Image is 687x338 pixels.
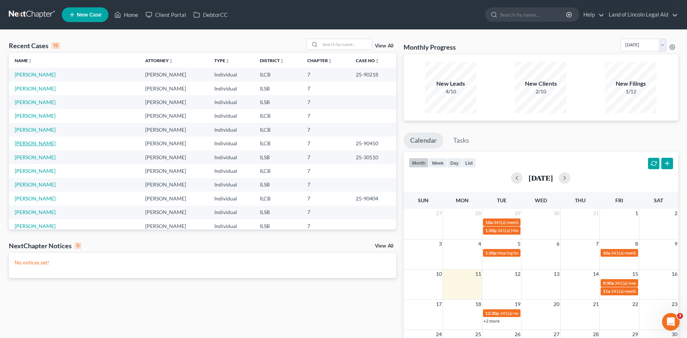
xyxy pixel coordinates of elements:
div: New Leads [425,79,476,88]
td: Individual [208,136,254,150]
div: Recent Cases [9,41,60,50]
a: [PERSON_NAME] [15,140,56,146]
span: 1:30p [485,228,497,233]
td: ILCB [254,123,301,136]
div: NextChapter Notices [9,241,81,250]
span: 7 [595,239,600,248]
span: 31 [592,209,600,218]
a: Districtunfold_more [260,58,284,63]
div: 0 [75,242,81,249]
span: 15 [631,270,639,278]
span: 11a [603,288,610,294]
div: 15 [51,42,60,49]
td: ILSB [254,82,301,95]
td: [PERSON_NAME] [139,150,208,164]
span: 17 [435,300,443,309]
span: 16 [671,270,678,278]
a: Nameunfold_more [15,58,32,63]
span: 4 [477,239,482,248]
td: 25-90218 [350,68,396,81]
td: 7 [301,164,350,178]
input: Search by name... [320,39,372,50]
a: Tasks [447,132,476,149]
span: 21 [592,300,600,309]
td: Individual [208,178,254,192]
a: [PERSON_NAME] [15,181,56,188]
td: [PERSON_NAME] [139,136,208,150]
span: 10a [485,220,493,225]
span: 18 [475,300,482,309]
p: No notices yet! [15,259,390,266]
td: [PERSON_NAME] [139,68,208,81]
a: [PERSON_NAME] [15,209,56,215]
a: Typeunfold_more [214,58,230,63]
td: [PERSON_NAME] [139,206,208,219]
td: Individual [208,206,254,219]
td: [PERSON_NAME] [139,123,208,136]
span: 29 [514,209,521,218]
td: [PERSON_NAME] [139,164,208,178]
a: [PERSON_NAME] [15,99,56,105]
td: 7 [301,219,350,233]
td: ILCB [254,136,301,150]
a: [PERSON_NAME] [15,223,56,229]
span: 341(a) meeting for [PERSON_NAME] [615,280,686,286]
div: 2/10 [515,88,566,95]
span: 28 [475,209,482,218]
span: 11 [475,270,482,278]
td: Individual [208,109,254,123]
span: Sat [654,197,663,203]
td: 7 [301,82,350,95]
h3: Monthly Progress [404,43,456,51]
span: 341(a) meeting for [PERSON_NAME] [611,250,682,256]
span: 1:30p [485,250,497,256]
span: 2 [674,209,678,218]
td: 25-30510 [350,150,396,164]
a: Land of Lincoln Legal Aid [605,8,678,21]
a: [PERSON_NAME] [15,195,56,202]
span: 30 [553,209,560,218]
td: ILCB [254,192,301,205]
td: 7 [301,123,350,136]
iframe: Intercom live chat [662,313,680,331]
i: unfold_more [169,59,173,63]
td: ILSB [254,95,301,109]
a: +2 more [483,318,500,324]
td: 7 [301,150,350,164]
span: 8 [634,239,639,248]
span: 13 [553,270,560,278]
a: [PERSON_NAME] [15,71,56,78]
span: 10 [435,270,443,278]
td: Individual [208,192,254,205]
span: 27 [435,209,443,218]
span: 14 [592,270,600,278]
a: Home [111,8,142,21]
span: Fri [615,197,623,203]
button: week [429,158,447,168]
span: 3 [677,313,683,319]
td: ILSB [254,150,301,164]
div: 4/10 [425,88,476,95]
a: DebtorCC [190,8,231,21]
h2: [DATE] [529,174,553,182]
a: View All [375,43,393,49]
td: [PERSON_NAME] [139,82,208,95]
a: Help [580,8,604,21]
button: month [409,158,429,168]
td: [PERSON_NAME] [139,95,208,109]
td: ILCB [254,164,301,178]
a: [PERSON_NAME] [15,154,56,160]
td: 7 [301,136,350,150]
a: [PERSON_NAME] [15,168,56,174]
td: Individual [208,164,254,178]
i: unfold_more [28,59,32,63]
i: unfold_more [375,59,379,63]
td: 7 [301,109,350,123]
i: unfold_more [280,59,284,63]
span: 341(a) Meeting for [PERSON_NAME] [497,228,569,233]
td: ILSB [254,219,301,233]
a: View All [375,243,393,249]
span: 22 [631,300,639,309]
a: Case Nounfold_more [356,58,379,63]
a: [PERSON_NAME] [15,85,56,92]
